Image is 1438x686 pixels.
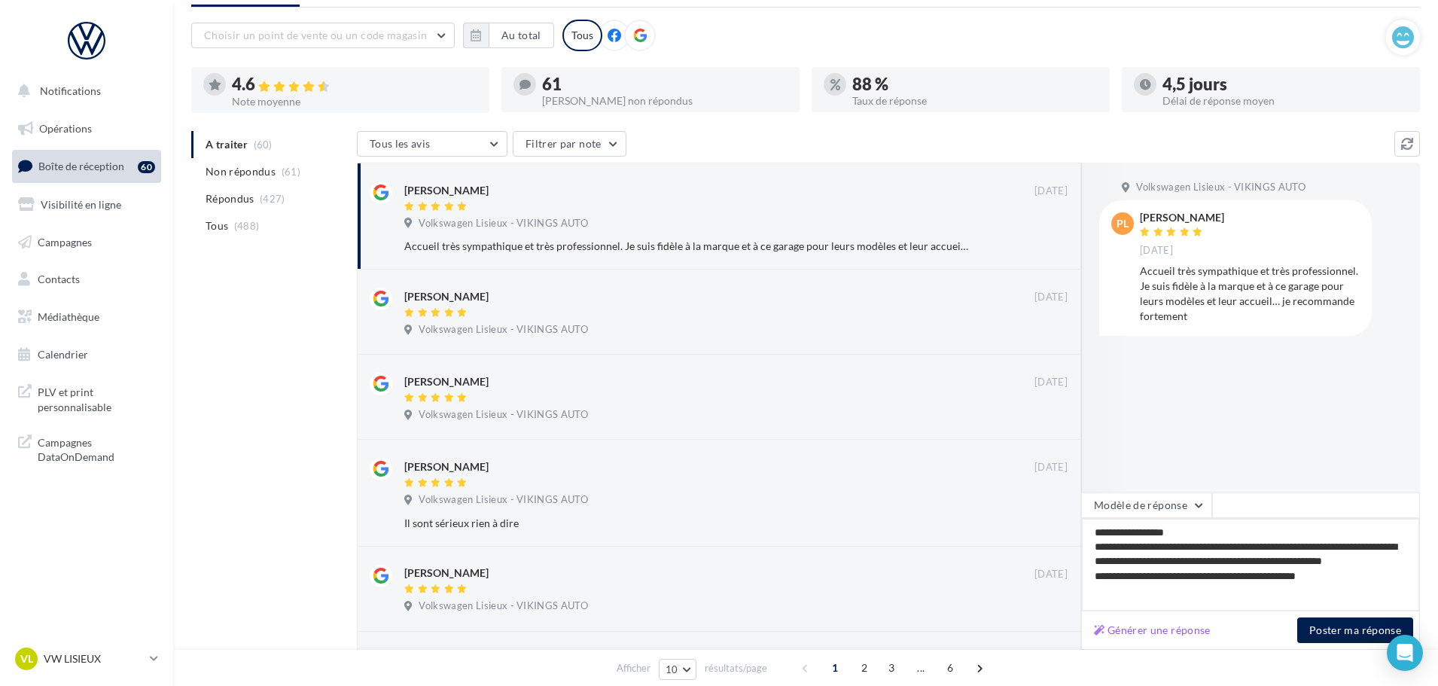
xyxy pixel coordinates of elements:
[38,273,80,285] span: Contacts
[206,164,276,179] span: Non répondus
[38,382,155,414] span: PLV et print personnalisable
[419,599,588,613] span: Volkswagen Lisieux - VIKINGS AUTO
[1081,492,1212,518] button: Modèle de réponse
[542,76,788,93] div: 61
[404,516,970,531] div: Il sont sérieux rien à dire
[9,426,164,471] a: Campagnes DataOnDemand
[1117,216,1129,231] span: PL
[9,113,164,145] a: Opérations
[20,651,33,666] span: VL
[823,656,847,680] span: 1
[38,348,88,361] span: Calendrier
[41,198,121,211] span: Visibilité en ligne
[9,376,164,420] a: PLV et print personnalisable
[38,432,155,465] span: Campagnes DataOnDemand
[489,23,554,48] button: Au total
[9,264,164,295] a: Contacts
[9,339,164,370] a: Calendrier
[138,161,155,173] div: 60
[39,122,92,135] span: Opérations
[419,408,588,422] span: Volkswagen Lisieux - VIKINGS AUTO
[9,301,164,333] a: Médiathèque
[419,217,588,230] span: Volkswagen Lisieux - VIKINGS AUTO
[370,137,431,150] span: Tous les avis
[1140,264,1360,324] div: Accueil très sympathique et très professionnel. Je suis fidèle à la marque et à ce garage pour le...
[463,23,554,48] button: Au total
[404,289,489,304] div: [PERSON_NAME]
[909,656,933,680] span: ...
[562,20,602,51] div: Tous
[419,493,588,507] span: Volkswagen Lisieux - VIKINGS AUTO
[852,76,1098,93] div: 88 %
[852,96,1098,106] div: Taux de réponse
[1034,184,1068,198] span: [DATE]
[617,661,650,675] span: Afficher
[666,663,678,675] span: 10
[44,651,144,666] p: VW LISIEUX
[1034,291,1068,304] span: [DATE]
[1088,621,1217,639] button: Générer une réponse
[232,96,477,107] div: Note moyenne
[191,23,455,48] button: Choisir un point de vente ou un code magasin
[404,459,489,474] div: [PERSON_NAME]
[9,150,164,182] a: Boîte de réception60
[1034,568,1068,581] span: [DATE]
[9,227,164,258] a: Campagnes
[38,235,92,248] span: Campagnes
[282,166,300,178] span: (61)
[1140,212,1224,223] div: [PERSON_NAME]
[404,239,970,254] div: Accueil très sympathique et très professionnel. Je suis fidèle à la marque et à ce garage pour le...
[1297,617,1413,643] button: Poster ma réponse
[542,96,788,106] div: [PERSON_NAME] non répondus
[38,310,99,323] span: Médiathèque
[1162,96,1408,106] div: Délai de réponse moyen
[12,645,161,673] a: VL VW LISIEUX
[260,193,285,205] span: (427)
[206,191,254,206] span: Répondus
[938,656,962,680] span: 6
[9,75,158,107] button: Notifications
[40,84,101,97] span: Notifications
[357,131,507,157] button: Tous les avis
[206,218,228,233] span: Tous
[404,566,489,581] div: [PERSON_NAME]
[1136,181,1305,194] span: Volkswagen Lisieux - VIKINGS AUTO
[879,656,903,680] span: 3
[1162,76,1408,93] div: 4,5 jours
[204,29,427,41] span: Choisir un point de vente ou un code magasin
[1034,461,1068,474] span: [DATE]
[1387,635,1423,671] div: Open Intercom Messenger
[38,160,124,172] span: Boîte de réception
[234,220,260,232] span: (488)
[232,76,477,93] div: 4.6
[513,131,626,157] button: Filtrer par note
[419,323,588,337] span: Volkswagen Lisieux - VIKINGS AUTO
[9,189,164,221] a: Visibilité en ligne
[705,661,767,675] span: résultats/page
[852,656,876,680] span: 2
[404,183,489,198] div: [PERSON_NAME]
[1140,244,1173,258] span: [DATE]
[1034,376,1068,389] span: [DATE]
[404,374,489,389] div: [PERSON_NAME]
[659,659,697,680] button: 10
